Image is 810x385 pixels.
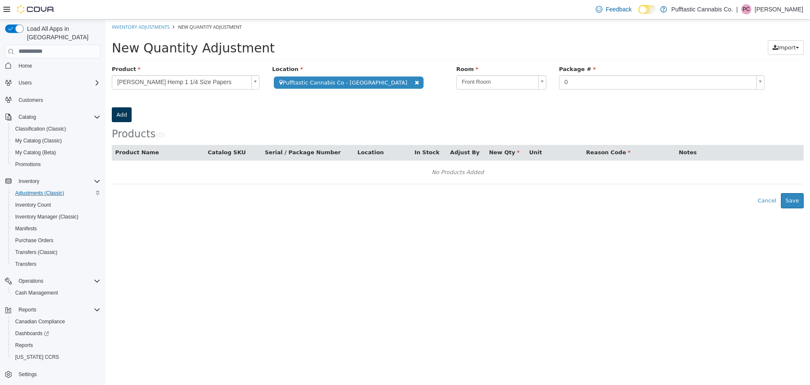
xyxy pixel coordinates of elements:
a: Promotions [12,159,44,169]
span: Transfers [12,259,100,269]
div: No Products Added [12,147,693,159]
p: Pufftastic Cannabis Co. [671,4,733,14]
button: Customers [2,94,104,106]
span: Location [167,46,197,53]
img: Cova [17,5,55,14]
span: Manifests [12,224,100,234]
button: Inventory [2,175,104,187]
span: Inventory [15,176,100,186]
a: Manifests [12,224,40,234]
span: Inventory Count [15,202,51,208]
span: Home [15,60,100,71]
input: Dark Mode [638,5,656,14]
span: 0 [454,56,648,70]
button: Promotions [8,158,104,170]
span: Transfers [15,261,36,268]
span: [US_STATE] CCRS [15,354,59,360]
button: Notes [573,129,593,137]
button: Transfers [8,258,104,270]
a: Home [15,61,35,71]
span: Customers [15,95,100,105]
span: My Catalog (Classic) [15,137,62,144]
span: Settings [19,371,37,378]
button: Inventory Count [8,199,104,211]
span: My Catalog (Beta) [12,147,100,158]
button: Adjust By [345,129,376,137]
span: Load All Apps in [GEOGRAPHIC_DATA] [24,25,100,41]
a: Feedback [592,1,635,18]
span: Inventory Manager (Classic) [12,212,100,222]
button: Catalog [15,112,39,122]
a: Settings [15,369,40,380]
button: My Catalog (Classic) [8,135,104,147]
button: Inventory [15,176,43,186]
a: Inventory Manager (Classic) [12,212,82,222]
span: Reports [19,306,36,313]
span: Front Room [351,56,429,69]
a: Canadian Compliance [12,317,68,327]
a: Transfers [12,259,40,269]
span: Room [351,46,373,53]
span: Washington CCRS [12,352,100,362]
button: In Stock [309,129,335,137]
button: Import [662,21,698,36]
button: Save [675,174,698,189]
span: Purchase Orders [12,235,100,246]
button: Inventory Manager (Classic) [8,211,104,223]
a: Inventory Count [12,200,54,210]
span: Reason Code [481,130,525,136]
span: Users [19,79,32,86]
a: Dashboards [12,328,52,339]
button: Adjustments (Classic) [8,187,104,199]
span: Adjustments (Classic) [15,190,64,197]
button: Reports [2,304,104,316]
button: Product Name [10,129,55,137]
span: Reports [15,342,33,349]
small: ( ) [50,112,59,120]
span: Catalog [15,112,100,122]
span: 0 [53,112,57,120]
a: Reports [12,340,36,350]
a: Adjustments (Classic) [12,188,67,198]
button: Operations [15,276,47,286]
span: Canadian Compliance [15,318,65,325]
a: Dashboards [8,328,104,339]
span: Inventory Count [12,200,100,210]
button: Unit [424,129,438,137]
span: Classification (Classic) [12,124,100,134]
span: [PERSON_NAME] Hemp 1 1/4 Size Papers [7,56,143,70]
span: My Catalog (Beta) [15,149,56,156]
button: Home [2,60,104,72]
span: Manifests [15,225,37,232]
p: | [736,4,738,14]
p: [PERSON_NAME] [755,4,803,14]
button: Add [6,88,26,103]
span: Home [19,63,32,69]
button: Cancel [648,174,675,189]
a: Inventory Adjustments [6,4,64,11]
span: Reports [12,340,100,350]
a: Purchase Orders [12,235,57,246]
span: Catalog [19,114,36,120]
a: Front Room [351,56,441,70]
span: Canadian Compliance [12,317,100,327]
a: Classification (Classic) [12,124,70,134]
button: Purchase Orders [8,235,104,246]
span: Transfers (Classic) [12,247,100,257]
span: Cash Management [12,288,100,298]
span: Purchase Orders [15,237,54,244]
button: Classification (Classic) [8,123,104,135]
span: Cash Management [15,289,58,296]
span: Operations [19,278,43,284]
button: Catalog SKU [103,129,142,137]
span: Inventory Manager (Classic) [15,213,78,220]
a: My Catalog (Classic) [12,136,65,146]
span: Products [6,109,50,120]
span: New Quantity Adjustment [6,21,169,36]
span: Classification (Classic) [15,126,66,132]
button: Settings [2,368,104,380]
a: Cash Management [12,288,61,298]
button: [US_STATE] CCRS [8,351,104,363]
span: Dashboards [15,330,49,337]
